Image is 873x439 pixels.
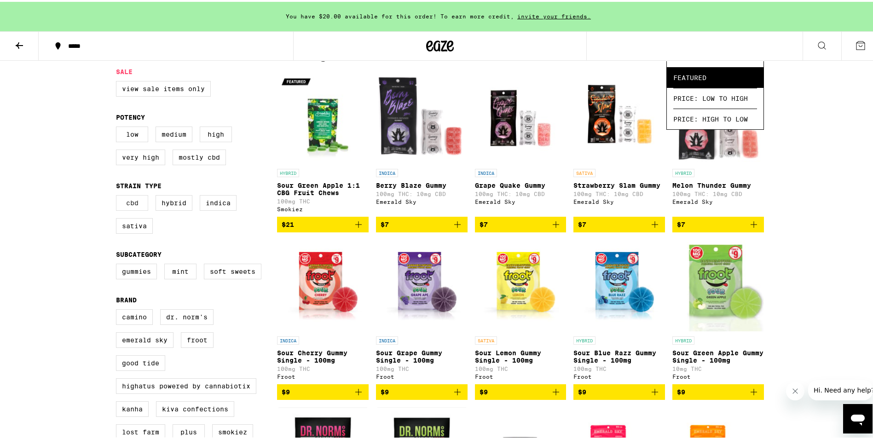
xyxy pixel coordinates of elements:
[786,380,804,399] iframe: Close message
[475,347,567,362] p: Sour Lemon Gummy Single - 100mg
[116,399,149,415] label: Kanha
[480,219,488,226] span: $7
[200,193,237,209] label: Indica
[376,347,468,362] p: Sour Grape Gummy Single - 100mg
[475,70,567,215] a: Open page for Grape Quake Gummy from Emerald Sky
[381,387,389,394] span: $9
[173,422,205,438] label: PLUS
[156,399,234,415] label: Kiva Confections
[376,180,468,187] p: Berry Blaze Gummy
[672,70,764,215] a: Open page for Melon Thunder Gummy from Emerald Sky
[573,215,665,231] button: Add to bag
[376,215,468,231] button: Add to bag
[376,70,468,215] a: Open page for Berry Blaze Gummy from Emerald Sky
[376,70,468,162] img: Emerald Sky - Berry Blaze Gummy
[160,307,214,323] label: Dr. Norm's
[672,197,764,203] div: Emerald Sky
[116,180,162,188] legend: Strain Type
[173,148,226,163] label: Mostly CBD
[286,12,514,17] span: You have $20.00 available for this order! To earn more credit,
[475,215,567,231] button: Add to bag
[376,167,398,175] p: INDICA
[200,125,232,140] label: High
[578,387,586,394] span: $9
[277,238,369,382] a: Open page for Sour Cherry Gummy Single - 100mg from Froot
[376,197,468,203] div: Emerald Sky
[277,347,369,362] p: Sour Cherry Gummy Single - 100mg
[573,238,665,330] img: Froot - Sour Blue Razz Gummy Single - 100mg
[116,148,165,163] label: Very High
[573,347,665,362] p: Sour Blue Razz Gummy Single - 100mg
[181,330,214,346] label: Froot
[381,219,389,226] span: $7
[475,70,567,162] img: Emerald Sky - Grape Quake Gummy
[204,262,261,277] label: Soft Sweets
[672,364,764,370] p: 10mg THC
[672,335,694,343] p: HYBRID
[212,422,253,438] label: Smokiez
[573,180,665,187] p: Strawberry Slam Gummy
[573,364,665,370] p: 100mg THC
[672,215,764,231] button: Add to bag
[277,238,369,330] img: Froot - Sour Cherry Gummy Single - 100mg
[116,125,148,140] label: Low
[116,193,148,209] label: CBD
[116,353,165,369] label: Good Tide
[116,262,157,277] label: Gummies
[116,216,153,232] label: Sativa
[116,422,165,438] label: Lost Farm
[6,6,66,14] span: Hi. Need any help?
[376,335,398,343] p: INDICA
[116,307,153,323] label: Camino
[277,215,369,231] button: Add to bag
[475,180,567,187] p: Grape Quake Gummy
[672,372,764,378] div: Froot
[475,382,567,398] button: Add to bag
[116,66,133,74] legend: Sale
[673,86,757,107] span: Price: Low to High
[116,295,137,302] legend: Brand
[277,180,369,195] p: Sour Green Apple 1:1 CBG Fruit Chews
[376,238,468,330] img: Froot - Sour Grape Gummy Single - 100mg
[277,70,369,162] img: Smokiez - Sour Green Apple 1:1 CBG Fruit Chews
[277,382,369,398] button: Add to bag
[480,387,488,394] span: $9
[808,378,873,399] iframe: Message from company
[376,189,468,195] p: 100mg THC: 10mg CBD
[578,219,586,226] span: $7
[116,79,211,95] label: View Sale Items Only
[277,70,369,215] a: Open page for Sour Green Apple 1:1 CBG Fruit Chews from Smokiez
[672,167,694,175] p: HYBRID
[672,347,764,362] p: Sour Green Apple Gummy Single - 100mg
[376,238,468,382] a: Open page for Sour Grape Gummy Single - 100mg from Froot
[573,167,595,175] p: SATIVA
[376,364,468,370] p: 100mg THC
[843,402,873,432] iframe: Button to launch messaging window
[672,180,764,187] p: Melon Thunder Gummy
[277,167,299,175] p: HYBRID
[573,70,665,215] a: Open page for Strawberry Slam Gummy from Emerald Sky
[116,330,173,346] label: Emerald Sky
[475,167,497,175] p: INDICA
[116,249,162,256] legend: Subcategory
[475,197,567,203] div: Emerald Sky
[573,382,665,398] button: Add to bag
[475,238,567,330] img: Froot - Sour Lemon Gummy Single - 100mg
[376,372,468,378] div: Froot
[573,70,665,162] img: Emerald Sky - Strawberry Slam Gummy
[672,189,764,195] p: 100mg THC: 10mg CBD
[156,125,192,140] label: Medium
[277,196,369,202] p: 100mg THC
[277,372,369,378] div: Froot
[116,376,256,392] label: Highatus Powered by Cannabiotix
[672,238,764,330] img: Froot - Sour Green Apple Gummy Single - 100mg
[475,189,567,195] p: 100mg THC: 10mg CBD
[164,262,197,277] label: Mint
[573,372,665,378] div: Froot
[673,65,757,86] span: Featured
[475,372,567,378] div: Froot
[677,219,685,226] span: $7
[673,107,757,127] span: Price: High to Low
[376,382,468,398] button: Add to bag
[282,219,294,226] span: $21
